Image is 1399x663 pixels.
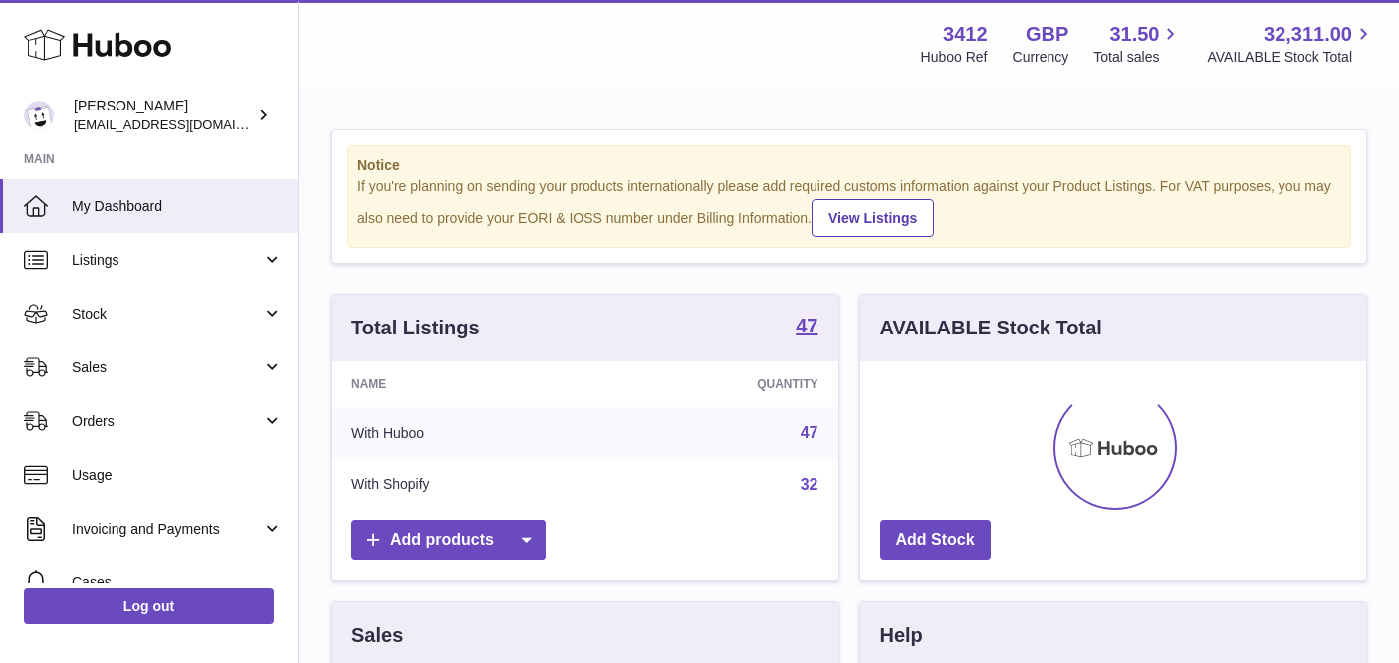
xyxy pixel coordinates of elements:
[943,21,988,48] strong: 3412
[332,361,604,407] th: Name
[72,466,283,485] span: Usage
[72,358,262,377] span: Sales
[74,97,253,134] div: [PERSON_NAME]
[1013,48,1069,67] div: Currency
[1207,21,1375,67] a: 32,311.00 AVAILABLE Stock Total
[72,251,262,270] span: Listings
[24,101,54,130] img: info@beeble.buzz
[72,412,262,431] span: Orders
[357,156,1340,175] strong: Notice
[880,520,991,560] a: Add Stock
[1093,48,1182,67] span: Total sales
[351,520,546,560] a: Add products
[880,315,1102,341] h3: AVAILABLE Stock Total
[74,116,293,132] span: [EMAIL_ADDRESS][DOMAIN_NAME]
[357,177,1340,237] div: If you're planning on sending your products internationally please add required customs informati...
[1264,21,1352,48] span: 32,311.00
[604,361,837,407] th: Quantity
[351,315,480,341] h3: Total Listings
[72,520,262,539] span: Invoicing and Payments
[72,573,283,592] span: Cases
[796,316,817,335] strong: 47
[332,459,604,511] td: With Shopify
[72,305,262,324] span: Stock
[1109,21,1159,48] span: 31.50
[796,316,817,339] a: 47
[72,197,283,216] span: My Dashboard
[24,588,274,624] a: Log out
[1026,21,1068,48] strong: GBP
[1093,21,1182,67] a: 31.50 Total sales
[801,476,818,493] a: 32
[880,622,923,649] h3: Help
[921,48,988,67] div: Huboo Ref
[812,199,934,237] a: View Listings
[332,407,604,459] td: With Huboo
[351,622,403,649] h3: Sales
[1207,48,1375,67] span: AVAILABLE Stock Total
[801,424,818,441] a: 47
